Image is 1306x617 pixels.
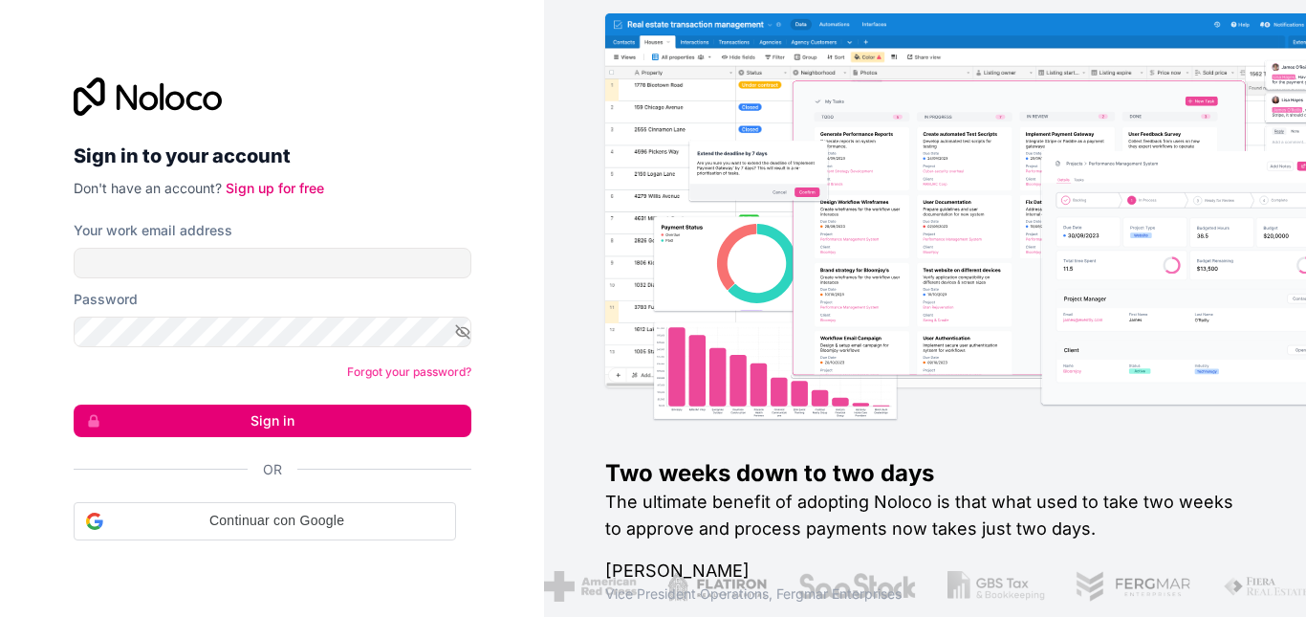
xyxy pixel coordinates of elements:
input: Email address [74,248,471,278]
h1: [PERSON_NAME] [605,558,1245,584]
h1: Two weeks down to two days [605,458,1245,489]
span: Don't have an account? [74,180,222,196]
span: Continuar con Google [111,511,444,531]
label: Your work email address [74,221,232,240]
h2: The ultimate benefit of adopting Noloco is that what used to take two weeks to approve and proces... [605,489,1245,542]
a: Forgot your password? [347,364,471,379]
h2: Sign in to your account [74,139,471,173]
button: Sign in [74,405,471,437]
div: Continuar con Google [74,502,456,540]
span: Or [263,460,282,479]
input: Password [74,317,471,347]
img: /assets/american-red-cross-BAupjrZR.png [543,571,636,602]
label: Password [74,290,138,309]
h1: Vice President Operations , Fergmar Enterprises [605,584,1245,604]
a: Sign up for free [226,180,324,196]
